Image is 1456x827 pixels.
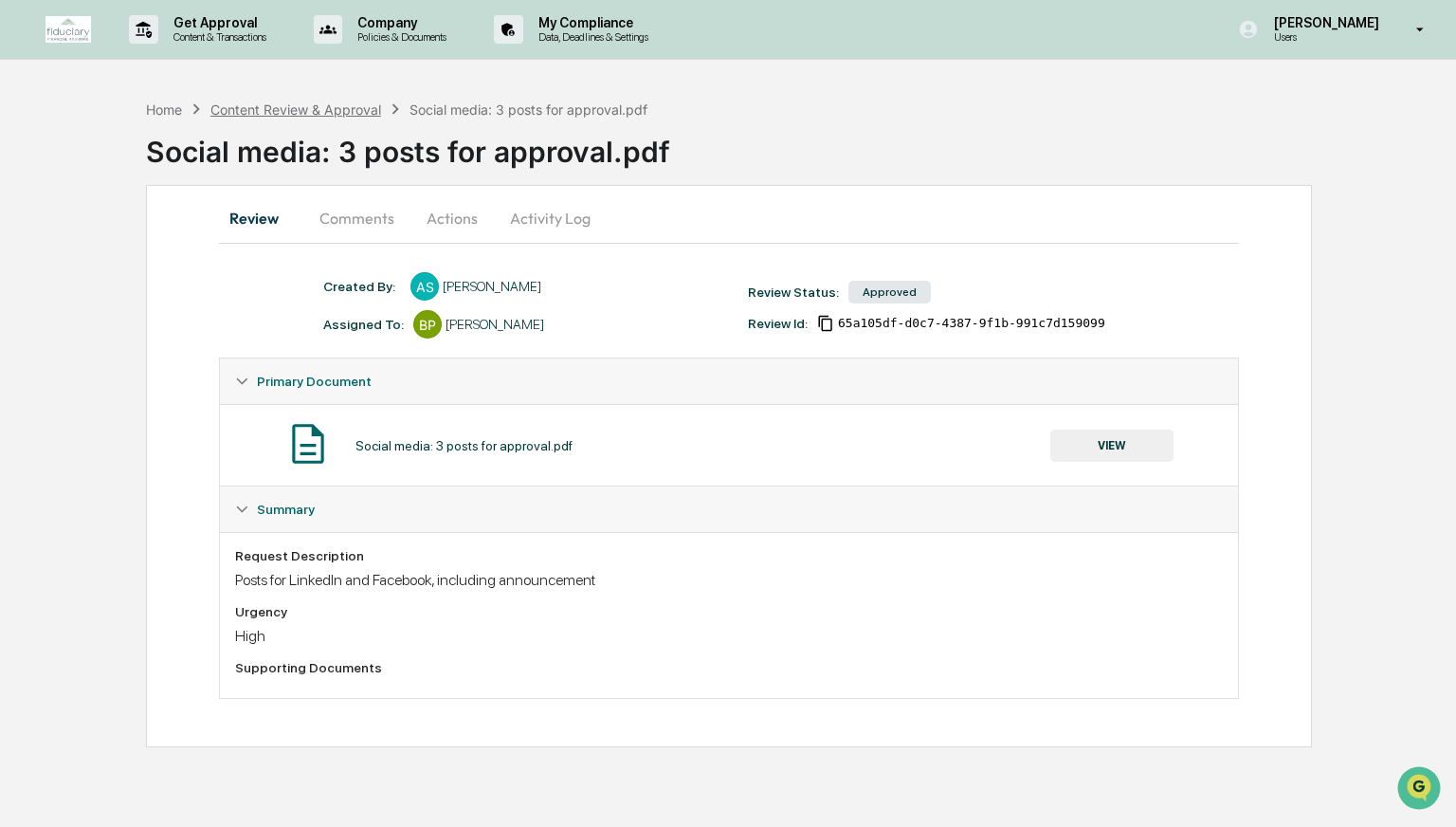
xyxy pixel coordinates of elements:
[323,317,404,332] div: Assigned To:
[409,195,495,241] button: Actions
[257,502,315,517] span: Summary
[189,418,229,432] span: Pylon
[1050,430,1174,462] button: VIEW
[38,336,122,355] span: Preclearance
[257,374,372,389] span: Primary Document
[158,15,276,30] p: Get Approval
[157,257,164,272] span: •
[1259,15,1389,30] p: [PERSON_NAME]
[848,281,931,303] div: Approved
[130,328,243,362] a: 🗄️Attestations
[220,487,1237,532] div: Summary
[495,195,606,241] button: Activity Log
[323,279,401,294] div: Created By: ‎ ‎
[19,239,49,269] img: Jack Rasmussen
[220,404,1237,486] div: Primary Document
[19,338,34,353] div: 🖐️
[1259,30,1389,44] p: Users
[355,438,573,453] div: Social media: 3 posts for approval.pdf
[838,316,1105,331] span: 65a105df-d0c7-4387-9f1b-991c7d159099
[342,15,456,30] p: Company
[294,206,345,229] button: See all
[235,627,1222,645] div: High
[19,374,34,389] div: 🔎
[19,210,127,225] div: Past conversations
[11,364,127,398] a: 🔎Data Lookup
[168,257,207,272] span: [DATE]
[235,571,1222,589] div: Posts for LinkedIn and Facebook, including announcement
[748,316,808,331] div: Review Id:
[235,604,1222,619] div: Urgency
[443,279,541,294] div: [PERSON_NAME]
[220,358,1237,404] div: Primary Document
[284,420,332,468] img: Document Icon
[156,336,235,355] span: Attestations
[219,195,304,241] button: Review
[219,195,1238,241] div: secondary tabs example
[322,150,345,173] button: Start new chat
[413,310,442,339] div: BP
[19,144,53,178] img: 1746055101610-c473b297-6a78-478c-a979-82029cc54cd1
[146,101,182,118] div: Home
[45,16,91,43] img: logo
[410,272,439,301] div: AS
[38,372,119,391] span: Data Lookup
[342,30,456,44] p: Policies & Documents
[235,660,1222,675] div: Supporting Documents
[748,285,839,300] div: Review Status:
[523,30,658,44] p: Data, Deadlines & Settings
[523,15,658,30] p: My Compliance
[146,119,1456,169] div: Social media: 3 posts for approval.pdf
[304,195,409,241] button: Comments
[409,101,647,118] div: Social media: 3 posts for approval.pdf
[19,39,345,69] p: How can we help?
[220,532,1237,698] div: Summary
[40,144,74,178] img: 8933085812038_c878075ebb4cc5468115_72.jpg
[137,338,153,353] div: 🗄️
[158,30,276,44] p: Content & Transactions
[210,101,381,118] div: Content Review & Approval
[38,258,53,273] img: 1746055101610-c473b297-6a78-478c-a979-82029cc54cd1
[1395,764,1447,816] iframe: Open customer support
[59,257,154,272] span: [PERSON_NAME]
[446,317,544,332] div: [PERSON_NAME]
[11,328,130,362] a: 🖐️Preclearance
[85,144,311,163] div: Start new chat
[85,163,261,178] div: We're available if you need us!
[235,548,1222,563] div: Request Description
[134,417,229,432] a: Powered byPylon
